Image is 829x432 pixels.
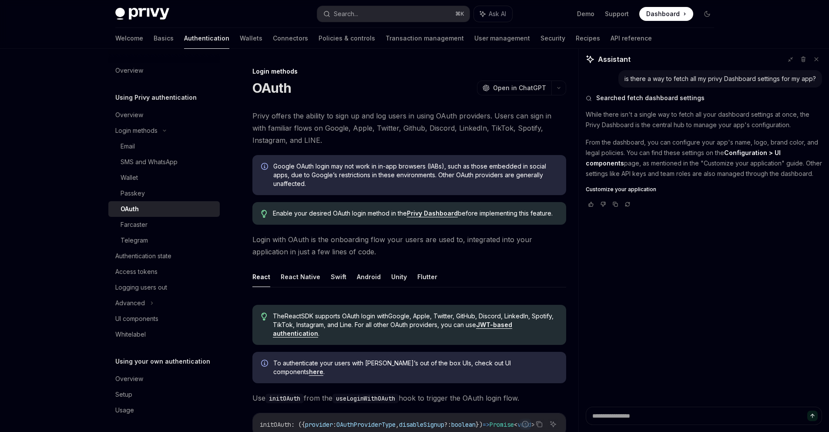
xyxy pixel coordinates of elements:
[108,311,220,327] a: UI components
[108,107,220,123] a: Overview
[309,368,323,376] a: here
[108,264,220,280] a: Access tokens
[444,421,451,429] span: ?:
[121,204,139,214] div: OAuth
[121,219,148,230] div: Farcaster
[605,10,629,18] a: Support
[115,8,169,20] img: dark logo
[490,421,514,429] span: Promise
[483,421,490,429] span: =>
[534,418,545,430] button: Copy the contents from the code block
[586,137,822,179] p: From the dashboard, you can configure your app's name, logo, brand color, and legal policies. You...
[121,172,138,183] div: Wallet
[108,402,220,418] a: Usage
[240,28,262,49] a: Wallets
[281,267,320,287] button: React Native
[108,170,220,186] a: Wallet
[115,329,146,340] div: Whitelabel
[540,28,565,49] a: Security
[305,421,333,429] span: provider
[115,298,145,308] div: Advanced
[331,267,346,287] button: Swift
[332,394,399,403] code: useLoginWithOAuth
[265,394,304,403] code: initOAuth
[121,188,145,199] div: Passkey
[586,94,822,102] button: Searched fetch dashboard settings
[489,10,506,18] span: Ask AI
[624,74,816,83] div: is there a way to fetch all my privy Dashboard settings for my app?
[273,209,557,218] span: Enable your desired OAuth login method in the before implementing this feature.
[474,6,512,22] button: Ask AI
[291,421,305,429] span: : ({
[417,267,437,287] button: Flutter
[115,282,167,293] div: Logging users out
[261,313,267,321] svg: Tip
[319,28,375,49] a: Policies & controls
[386,28,464,49] a: Transaction management
[252,267,270,287] button: React
[121,141,135,152] div: Email
[108,201,220,217] a: OAuth
[336,421,396,429] span: OAuthProviderType
[108,217,220,233] a: Farcaster
[252,233,566,258] span: Login with OAuth is the onboarding flow your users are used to, integrated into your application ...
[407,209,458,217] a: Privy Dashboard
[700,7,714,21] button: Toggle dark mode
[115,405,134,415] div: Usage
[514,421,517,429] span: <
[639,7,693,21] a: Dashboard
[108,233,220,248] a: Telegram
[108,186,220,201] a: Passkey
[273,312,557,338] span: The React SDK supports OAuth login with Google, Apple, Twitter, GitHub, Discord, LinkedIn, Spotif...
[520,418,531,430] button: Report incorrect code
[334,9,358,19] div: Search...
[576,28,600,49] a: Recipes
[577,10,594,18] a: Demo
[391,267,407,287] button: Unity
[115,374,143,384] div: Overview
[252,67,566,76] div: Login methods
[531,421,535,429] span: >
[317,6,470,22] button: Search...⌘K
[260,421,291,429] span: initOAuth
[596,94,705,102] span: Searched fetch dashboard settings
[108,248,220,264] a: Authentication state
[252,392,566,404] span: Use from the hook to trigger the OAuth login flow.
[108,154,220,170] a: SMS and WhatsApp
[547,418,559,430] button: Ask AI
[108,371,220,387] a: Overview
[586,109,822,130] p: While there isn't a single way to fetch all your dashboard settings at once, the Privy Dashboard ...
[477,81,551,95] button: Open in ChatGPT
[261,210,267,218] svg: Tip
[517,421,531,429] span: void
[108,280,220,295] a: Logging users out
[586,186,822,193] a: Customize your application
[108,138,220,154] a: Email
[611,28,652,49] a: API reference
[273,359,557,376] span: To authenticate your users with [PERSON_NAME]’s out of the box UIs, check out UI components .
[108,327,220,342] a: Whitelabel
[451,421,476,429] span: boolean
[121,235,148,246] div: Telegram
[115,356,210,367] h5: Using your own authentication
[586,149,781,167] strong: Configuration > UI components
[115,65,143,76] div: Overview
[807,411,818,421] button: Send message
[115,389,132,400] div: Setup
[396,421,399,429] span: ,
[115,314,158,324] div: UI components
[399,421,444,429] span: disableSignup
[261,360,270,368] svg: Info
[115,92,197,103] h5: Using Privy authentication
[261,163,270,172] svg: Info
[455,10,464,17] span: ⌘ K
[108,63,220,78] a: Overview
[493,84,546,92] span: Open in ChatGPT
[474,28,530,49] a: User management
[646,10,680,18] span: Dashboard
[184,28,229,49] a: Authentication
[586,186,656,193] span: Customize your application
[108,387,220,402] a: Setup
[154,28,174,49] a: Basics
[121,157,178,167] div: SMS and WhatsApp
